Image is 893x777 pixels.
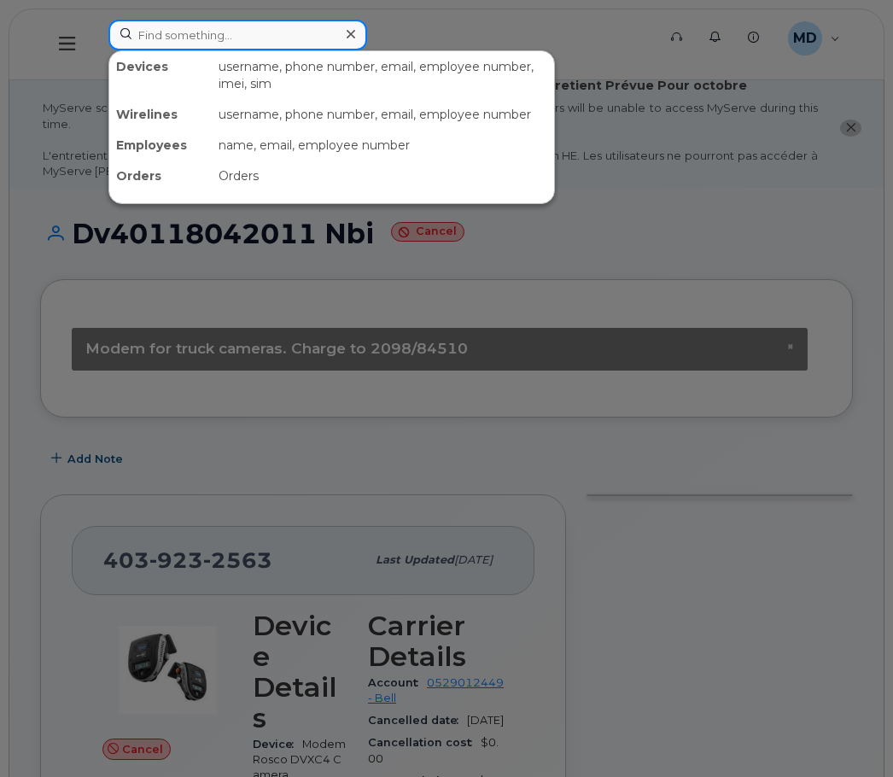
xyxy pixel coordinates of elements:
[109,161,212,191] div: Orders
[109,51,212,99] div: Devices
[212,130,554,161] div: name, email, employee number
[109,99,212,130] div: Wirelines
[212,51,554,99] div: username, phone number, email, employee number, imei, sim
[109,130,212,161] div: Employees
[212,99,554,130] div: username, phone number, email, employee number
[212,161,554,191] div: Orders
